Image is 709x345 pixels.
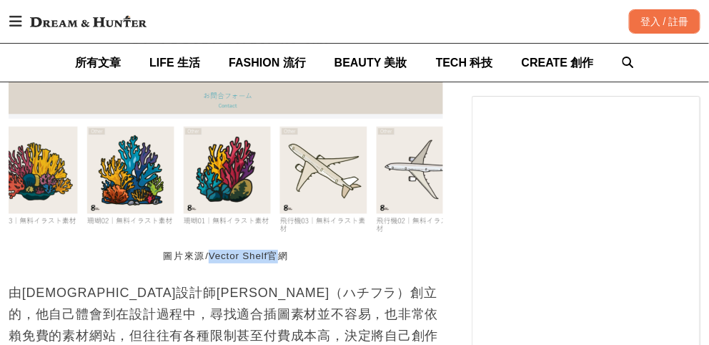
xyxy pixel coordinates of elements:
span: LIFE 生活 [149,57,200,69]
a: CREATE 創作 [522,44,594,82]
span: TECH 科技 [436,57,493,69]
span: BEAUTY 美妝 [334,57,407,69]
span: 所有文章 [75,57,121,69]
span: CREATE 創作 [522,57,594,69]
img: Dream & Hunter [23,9,154,34]
a: LIFE 生活 [149,44,200,82]
figcaption: 圖片來源/Vector Shelf官網 [9,243,443,271]
div: 登入 / 註冊 [629,9,700,34]
a: FASHION 流行 [229,44,306,82]
a: BEAUTY 美妝 [334,44,407,82]
a: 所有文章 [75,44,121,82]
a: TECH 科技 [436,44,493,82]
span: FASHION 流行 [229,57,306,69]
